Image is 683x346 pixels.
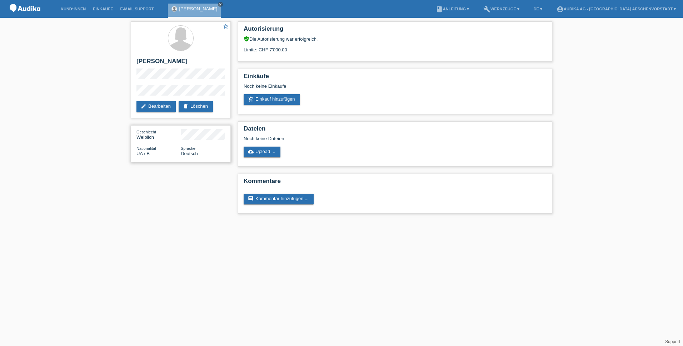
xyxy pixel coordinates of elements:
a: cloud_uploadUpload ... [244,147,280,157]
i: add_shopping_cart [248,96,254,102]
div: Noch keine Einkäufe [244,83,547,94]
div: Weiblich [136,129,181,140]
span: Sprache [181,146,195,151]
i: cloud_upload [248,149,254,154]
h2: Einkäufe [244,73,547,83]
a: editBearbeiten [136,101,176,112]
i: delete [183,103,189,109]
i: account_circle [557,6,564,13]
i: close [219,2,222,6]
i: book [436,6,443,13]
i: star_border [223,23,229,30]
a: DE ▾ [530,7,546,11]
a: close [218,2,223,7]
span: Nationalität [136,146,156,151]
a: bookAnleitung ▾ [432,7,473,11]
a: POS — MF Group [7,14,43,19]
i: build [483,6,490,13]
div: Limite: CHF 7'000.00 [244,42,547,52]
i: edit [141,103,146,109]
span: Geschlecht [136,130,156,134]
i: comment [248,196,254,202]
i: verified_user [244,36,249,42]
h2: Kommentare [244,178,547,188]
a: Kund*innen [57,7,89,11]
a: E-Mail Support [117,7,158,11]
a: account_circleAudika AG - [GEOGRAPHIC_DATA] Aeschenvorstadt ▾ [553,7,679,11]
a: commentKommentar hinzufügen ... [244,194,314,204]
h2: Dateien [244,125,547,136]
a: add_shopping_cartEinkauf hinzufügen [244,94,300,105]
h2: Autorisierung [244,25,547,36]
span: Ukraine / B / 01.09.2002 [136,151,150,156]
a: [PERSON_NAME] [179,6,217,11]
a: Einkäufe [89,7,116,11]
a: Support [665,339,680,344]
a: star_border [223,23,229,31]
span: Deutsch [181,151,198,156]
div: Noch keine Dateien [244,136,462,141]
a: buildWerkzeuge ▾ [480,7,523,11]
a: deleteLöschen [179,101,213,112]
h2: [PERSON_NAME] [136,58,225,68]
div: Die Autorisierung war erfolgreich. [244,36,547,42]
